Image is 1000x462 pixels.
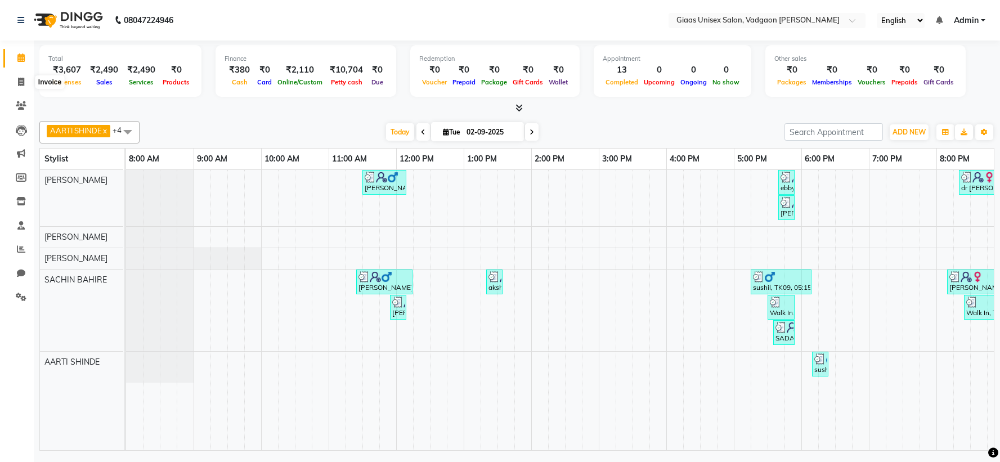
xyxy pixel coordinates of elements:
a: 3:00 PM [599,151,635,167]
span: Today [386,123,414,141]
span: Due [369,78,386,86]
span: SACHIN BAHIRE [44,275,107,285]
a: 9:00 AM [194,151,230,167]
div: Walk In, TK06, 05:30 PM-05:55 PM, [PERSON_NAME] trim / shaving,[DEMOGRAPHIC_DATA] Additional hair... [769,297,793,318]
div: ₹0 [889,64,921,77]
div: ₹2,490 [86,64,123,77]
span: AARTI SHINDE [44,357,100,367]
span: Gift Cards [921,78,957,86]
span: Services [126,78,156,86]
input: Search Appointment [784,123,883,141]
div: ₹0 [546,64,571,77]
span: Admin [954,15,979,26]
span: Packages [774,78,809,86]
div: 0 [678,64,710,77]
div: Redemption [419,54,571,64]
a: 2:00 PM [532,151,567,167]
div: Total [48,54,192,64]
span: Gift Cards [510,78,546,86]
div: 0 [641,64,678,77]
div: [PERSON_NAME], TK02, 11:30 AM-12:10 PM, [DEMOGRAPHIC_DATA] Haircut by master stylist [364,172,405,193]
div: ₹0 [478,64,510,77]
a: 1:00 PM [464,151,500,167]
a: 8:00 AM [126,151,162,167]
span: Cash [229,78,250,86]
div: ₹0 [921,64,957,77]
span: Prepaids [889,78,921,86]
a: 12:00 PM [397,151,437,167]
div: ₹380 [225,64,254,77]
span: No show [710,78,742,86]
a: 5:00 PM [734,151,770,167]
a: 7:00 PM [869,151,905,167]
div: sushil, TK09, 06:10 PM-06:25 PM, Threading Eyebrows,Threading Upper Lips [813,353,827,375]
span: Voucher [419,78,450,86]
div: akshay, TK04, 01:20 PM-01:35 PM, [PERSON_NAME] trim / shaving [487,271,501,293]
div: 13 [603,64,641,77]
input: 2025-09-02 [463,124,519,141]
span: Tue [440,128,463,136]
div: ₹0 [809,64,855,77]
div: Appointment [603,54,742,64]
div: SADAF, TK07, 05:35 PM-05:55 PM, [DEMOGRAPHIC_DATA] Blow dry [774,322,793,343]
div: ₹2,490 [123,64,160,77]
span: Ongoing [678,78,710,86]
span: Completed [603,78,641,86]
span: Prepaid [450,78,478,86]
a: x [102,126,107,135]
div: [PERSON_NAME], TK08, 05:40 PM-05:55 PM, [PERSON_NAME] trim / shaving [779,197,793,218]
span: Petty cash [328,78,365,86]
span: [PERSON_NAME] [44,232,107,242]
div: ebby, TK05, 05:40 PM-05:55 PM, [PERSON_NAME] trim / shaving [779,172,793,193]
div: [PERSON_NAME], TK03, 11:25 AM-12:15 PM, [DEMOGRAPHIC_DATA] Additional hair wash,[DEMOGRAPHIC_DATA... [357,271,411,293]
div: ₹0 [254,64,275,77]
b: 08047224946 [124,5,173,36]
span: AARTI SHINDE [50,126,102,135]
a: 4:00 PM [667,151,702,167]
a: 10:00 AM [262,151,302,167]
button: ADD NEW [890,124,929,140]
div: ₹10,704 [325,64,367,77]
div: [PERSON_NAME], TK01, 11:55 AM-12:10 PM, [DEMOGRAPHIC_DATA] Hair wash [391,297,405,318]
span: Online/Custom [275,78,325,86]
span: Products [160,78,192,86]
div: 0 [710,64,742,77]
span: +4 [113,125,130,134]
a: 6:00 PM [802,151,837,167]
div: ₹3,607 [48,64,86,77]
span: Wallet [546,78,571,86]
span: Package [478,78,510,86]
span: ADD NEW [893,128,926,136]
div: ₹0 [510,64,546,77]
span: Sales [93,78,115,86]
div: ₹0 [450,64,478,77]
span: Stylist [44,154,68,164]
div: Invoice [35,75,64,89]
div: ₹0 [160,64,192,77]
div: sushil, TK09, 05:15 PM-06:10 PM, [DEMOGRAPHIC_DATA] Haircut by master stylist,[PERSON_NAME] trim ... [752,271,810,293]
a: 8:00 PM [937,151,972,167]
span: Card [254,78,275,86]
span: Memberships [809,78,855,86]
span: [PERSON_NAME] [44,253,107,263]
div: Finance [225,54,387,64]
div: ₹0 [367,64,387,77]
span: [PERSON_NAME] [44,175,107,185]
img: logo [29,5,106,36]
span: Vouchers [855,78,889,86]
div: ₹0 [774,64,809,77]
div: ₹0 [419,64,450,77]
a: 11:00 AM [329,151,370,167]
div: Other sales [774,54,957,64]
span: Upcoming [641,78,678,86]
div: ₹0 [855,64,889,77]
div: ₹2,110 [275,64,325,77]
